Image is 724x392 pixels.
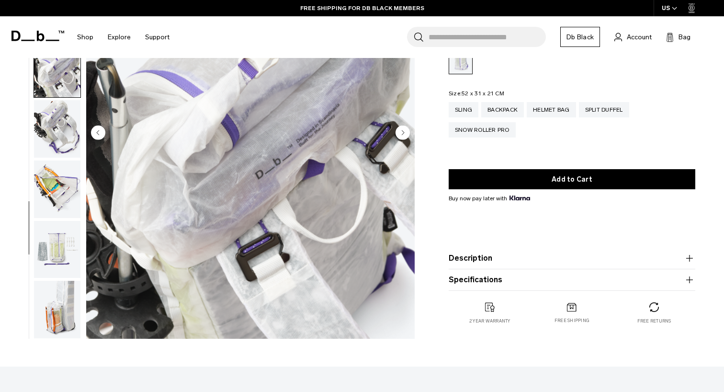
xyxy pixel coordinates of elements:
nav: Main Navigation [70,16,177,58]
button: Weigh_Lighter_Backpack_25L_14.png [34,160,81,219]
span: 52 x 31 x 21 CM [462,90,504,97]
img: Weigh_Lighter_Backpack_25L_13.png [34,100,80,158]
span: Account [627,32,652,42]
span: Buy now pay later with [449,194,530,203]
button: Weigh_Lighter_Backpack_25L_13.png [34,100,81,158]
button: Description [449,253,695,264]
a: Split Duffel [579,102,629,117]
button: Weigh_Lighter_Backpack_25L_15.png [34,220,81,279]
p: 2 year warranty [469,318,510,324]
a: FREE SHIPPING FOR DB BLACK MEMBERS [300,4,424,12]
a: Sling [449,102,478,117]
a: Support [145,20,170,54]
legend: Size: [449,91,504,96]
img: Weigh_Lighter_Backpack_25L_12.png [34,40,80,97]
a: Account [614,31,652,43]
a: Backpack [481,102,524,117]
p: Free shipping [554,318,589,324]
button: Next slide [396,125,410,141]
button: Weigh_Lighter_Backpack_25L_12.png [34,39,81,98]
p: Free returns [637,318,671,324]
img: Weigh_Lighter_Backpack_25L_14.png [34,161,80,218]
button: Specifications [449,274,695,286]
a: Snow Roller Pro [449,122,516,138]
a: Shop [77,20,93,54]
img: Weigh_Lighter_Backpack_25L_15.png [34,221,80,278]
button: Add to Cart [449,169,695,189]
img: {"height" => 20, "alt" => "Klarna"} [509,196,530,200]
button: Weigh_Lighter_Backpack_25L_16.png [34,280,81,339]
span: Bag [679,32,690,42]
img: Weigh_Lighter_Backpack_25L_16.png [34,281,80,338]
button: Previous slide [91,125,105,141]
button: Bag [666,31,690,43]
a: Db Black [560,27,600,47]
a: Helmet Bag [527,102,576,117]
a: Explore [108,20,131,54]
a: Aurora [449,45,473,74]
